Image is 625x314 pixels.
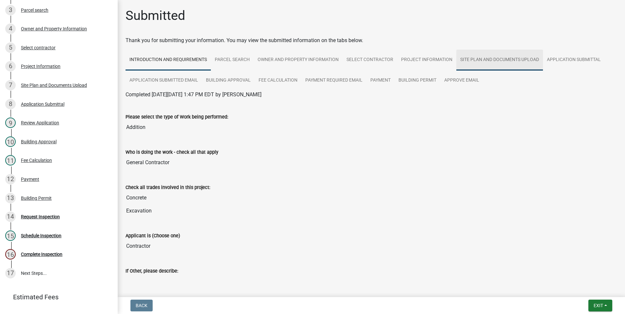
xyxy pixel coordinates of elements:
div: Project Information [21,64,60,69]
div: Fee Calculation [21,158,52,163]
div: Parcel search [21,8,48,12]
a: Payment Required Email [301,70,366,91]
div: 7 [5,80,16,90]
div: Select contractor [21,45,56,50]
a: Building Permit [395,70,440,91]
div: 12 [5,174,16,184]
div: 11 [5,155,16,165]
label: If Other, please describe: [126,269,178,274]
span: Back [136,303,147,308]
a: Select contractor [343,50,397,71]
div: Application Submittal [21,102,64,106]
a: Owner and Property Information [254,50,343,71]
h1: Submitted [126,8,185,24]
div: 15 [5,230,16,241]
button: Back [130,300,153,311]
span: Completed [DATE][DATE] 1:47 PM EDT by [PERSON_NAME] [126,91,262,98]
label: Who is doing the work - check all that apply [126,150,218,155]
div: 9 [5,118,16,128]
div: Building Permit [21,196,52,200]
a: Application Submittal [543,50,605,71]
a: Estimated Fees [5,290,107,304]
div: 4 [5,24,16,34]
a: Parcel search [211,50,254,71]
div: Building Approval [21,139,57,144]
div: Site Plan and Documents Upload [21,83,87,87]
div: Thank you for submitting your information. You may view the submitted information on the tabs below. [126,37,617,44]
div: Complete Inspection [21,252,62,257]
div: Review Application [21,120,59,125]
label: Please select the type of Work being performed: [126,115,228,119]
div: Schedule Inspection [21,233,61,238]
div: 14 [5,212,16,222]
a: Application Submitted Email [126,70,202,91]
button: Exit [588,300,612,311]
label: Check all trades involved in this project: [126,185,210,190]
a: Approve Email [440,70,483,91]
div: 5 [5,42,16,53]
a: Fee Calculation [255,70,301,91]
div: 17 [5,268,16,278]
label: Applicant is (Choose one) [126,234,180,238]
div: Payment [21,177,39,181]
a: Building Approval [202,70,255,91]
span: Exit [594,303,603,308]
div: 16 [5,249,16,259]
a: Site Plan and Documents Upload [456,50,543,71]
div: Request Inspection [21,214,60,219]
a: Introduction and Requirements [126,50,211,71]
div: Owner and Property Information [21,26,87,31]
a: Project Information [397,50,456,71]
div: 13 [5,193,16,203]
a: Payment [366,70,395,91]
div: 10 [5,136,16,147]
div: 8 [5,99,16,109]
div: 6 [5,61,16,71]
div: 3 [5,5,16,15]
